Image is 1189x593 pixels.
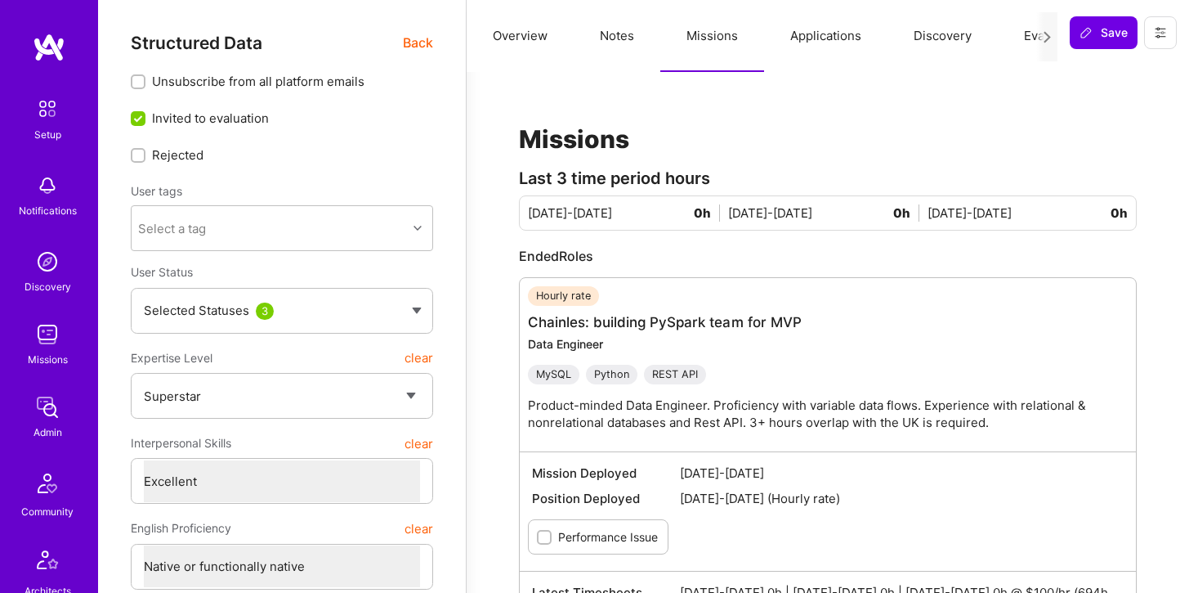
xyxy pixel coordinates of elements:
button: Save [1070,16,1138,49]
div: Python [586,365,637,384]
img: caret [412,308,422,314]
img: Architects [28,543,67,582]
div: [DATE]-[DATE] [528,204,728,222]
span: 0h [694,204,720,222]
span: Invited to evaluation [152,110,269,127]
h1: Missions [519,124,1137,154]
div: Discovery [25,278,71,295]
div: MySQL [528,365,579,384]
div: Select a tag [138,220,206,237]
span: 0h [893,204,919,222]
span: User Status [131,265,193,279]
div: Data Engineer [528,336,1144,352]
span: Expertise Level [131,344,212,373]
span: Unsubscribe from all platform emails [152,73,364,90]
img: bell [31,169,64,202]
p: Product-minded Data Engineer. Proficiency with variable data flows. Experience with relational & ... [528,397,1144,431]
img: discovery [31,245,64,278]
span: Position Deployed [532,490,680,507]
button: clear [405,429,433,458]
div: Last 3 time period hours [519,170,1137,187]
img: setup [30,92,65,126]
div: Notifications [19,202,77,219]
div: [DATE]-[DATE] [928,204,1128,222]
div: [DATE]-[DATE] [728,204,928,222]
div: REST API [644,365,706,384]
i: icon Chevron [413,224,422,232]
div: Missions [28,351,68,368]
img: admin teamwork [31,391,64,424]
span: English Proficiency [131,514,231,543]
a: Chainles: building PySpark team for MVP [528,314,802,330]
label: User tags [131,183,182,199]
span: Mission Deployed [532,465,680,482]
span: Structured Data [131,33,262,53]
div: Hourly rate [528,286,599,306]
img: logo [33,33,65,62]
div: 3 [256,303,274,320]
span: Interpersonal Skills [131,429,231,458]
div: Community [21,503,74,520]
span: Rejected [152,146,203,164]
span: [DATE]-[DATE] [680,465,1124,482]
span: Back [403,33,433,53]
div: Setup [34,126,61,143]
label: Performance Issue [558,528,658,546]
button: clear [405,344,433,373]
span: 0h [1111,204,1128,222]
div: Ended Roles [519,247,1137,265]
span: [DATE]-[DATE] (Hourly rate) [680,490,1124,507]
div: Admin [34,424,62,441]
img: Community [28,464,67,503]
i: icon Next [1041,31,1053,43]
img: teamwork [31,318,64,351]
span: Save [1079,25,1128,41]
button: clear [405,514,433,543]
span: Selected Statuses [144,303,249,318]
